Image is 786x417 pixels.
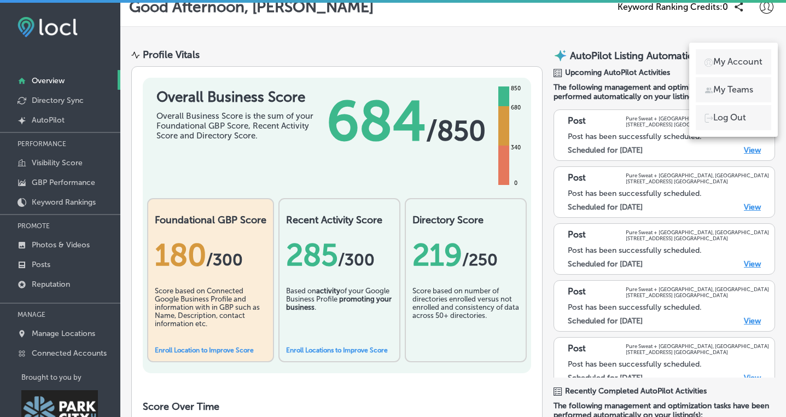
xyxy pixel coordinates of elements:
[713,55,762,68] p: My Account
[32,158,83,167] p: Visibility Score
[32,329,95,338] p: Manage Locations
[21,373,120,381] p: Brought to you by
[32,76,65,85] p: Overview
[32,178,95,187] p: GBP Performance
[32,240,90,250] p: Photos & Videos
[696,49,771,74] a: My Account
[713,83,753,96] p: My Teams
[32,198,96,207] p: Keyword Rankings
[696,77,771,102] a: My Teams
[696,105,771,130] a: Log Out
[18,17,78,37] img: fda3e92497d09a02dc62c9cd864e3231.png
[32,280,70,289] p: Reputation
[32,349,107,358] p: Connected Accounts
[32,260,50,269] p: Posts
[32,96,84,105] p: Directory Sync
[713,111,746,124] p: Log Out
[32,115,65,125] p: AutoPilot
